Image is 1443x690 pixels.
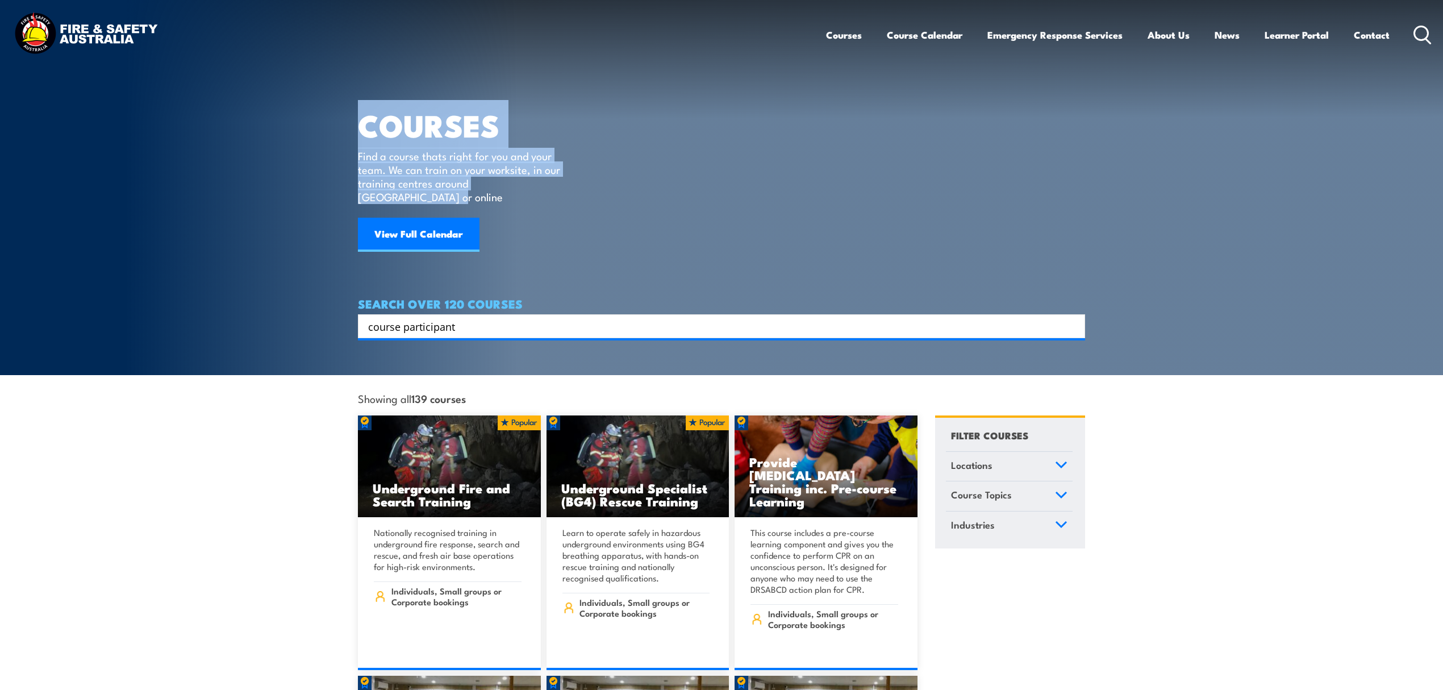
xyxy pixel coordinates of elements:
[826,20,862,50] a: Courses
[368,318,1060,335] input: Search input
[1265,20,1329,50] a: Learner Portal
[735,415,917,518] img: Low Voltage Rescue and Provide CPR
[750,527,898,595] p: This course includes a pre-course learning component and gives you the confidence to perform CPR ...
[561,481,715,508] h3: Underground Specialist (BG4) Rescue Training
[562,527,710,584] p: Learn to operate safely in hazardous underground environments using BG4 breathing apparatus, with...
[373,481,526,508] h3: Underground Fire and Search Training
[951,458,992,473] span: Locations
[358,111,577,138] h1: COURSES
[411,390,466,406] strong: 139 courses
[1354,20,1390,50] a: Contact
[946,481,1073,511] a: Course Topics
[358,392,466,404] span: Showing all
[1215,20,1240,50] a: News
[358,415,541,518] a: Underground Fire and Search Training
[951,427,1028,443] h4: FILTER COURSES
[946,512,1073,541] a: Industries
[358,297,1085,310] h4: SEARCH OVER 120 COURSES
[887,20,962,50] a: Course Calendar
[1065,318,1081,334] button: Search magnifier button
[358,149,565,203] p: Find a course thats right for you and your team. We can train on your worksite, in our training c...
[768,608,898,630] span: Individuals, Small groups or Corporate bookings
[749,455,903,508] h3: Provide [MEDICAL_DATA] Training inc. Pre-course Learning
[370,318,1062,334] form: Search form
[735,415,917,518] a: Provide [MEDICAL_DATA] Training inc. Pre-course Learning
[579,597,710,618] span: Individuals, Small groups or Corporate bookings
[951,517,995,533] span: Industries
[946,452,1073,481] a: Locations
[358,218,479,252] a: View Full Calendar
[987,20,1123,50] a: Emergency Response Services
[391,585,522,607] span: Individuals, Small groups or Corporate bookings
[547,415,729,518] a: Underground Specialist (BG4) Rescue Training
[951,487,1012,502] span: Course Topics
[1148,20,1190,50] a: About Us
[547,415,729,518] img: Underground mine rescue
[358,415,541,518] img: Underground mine rescue
[374,527,522,572] p: Nationally recognised training in underground fire response, search and rescue, and fresh air bas...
